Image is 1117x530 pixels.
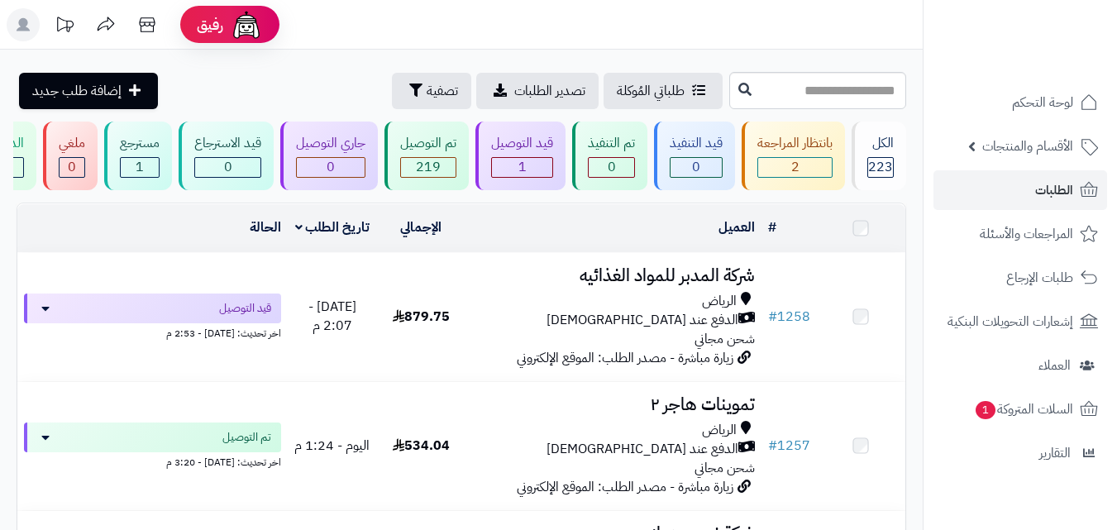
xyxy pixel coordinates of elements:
a: تاريخ الطلب [295,217,370,237]
span: طلبات الإرجاع [1006,266,1073,289]
span: التقارير [1039,442,1071,465]
span: الطلبات [1035,179,1073,202]
a: التقارير [933,433,1107,473]
a: جاري التوصيل 0 [277,122,381,190]
a: قيد التوصيل 1 [472,122,569,190]
span: 534.04 [393,436,450,456]
div: اخر تحديث: [DATE] - 2:53 م [24,323,281,341]
div: 0 [297,158,365,177]
span: 1 [518,157,527,177]
div: 0 [195,158,260,177]
div: 0 [60,158,84,177]
span: طلباتي المُوكلة [617,81,685,101]
span: 0 [224,157,232,177]
a: قيد التنفيذ 0 [651,122,738,190]
span: 0 [692,157,700,177]
span: رفيق [197,15,223,35]
div: ملغي [59,134,85,153]
img: logo-2.png [1005,45,1101,79]
div: 1 [492,158,552,177]
span: # [768,436,777,456]
div: اخر تحديث: [DATE] - 3:20 م [24,452,281,470]
a: تم التنفيذ 0 [569,122,651,190]
span: الرياض [702,292,737,311]
span: زيارة مباشرة - مصدر الطلب: الموقع الإلكتروني [517,348,733,368]
span: الرياض [702,421,737,440]
span: الدفع عند [DEMOGRAPHIC_DATA] [547,311,738,330]
div: 0 [671,158,722,177]
span: الدفع عند [DEMOGRAPHIC_DATA] [547,440,738,459]
span: 219 [416,157,441,177]
a: العملاء [933,346,1107,385]
span: 0 [327,157,335,177]
div: 1 [121,158,159,177]
a: # [768,217,776,237]
span: 1 [976,401,995,419]
span: 223 [868,157,893,177]
span: لوحة التحكم [1012,91,1073,114]
a: تصدير الطلبات [476,73,599,109]
a: المراجعات والأسئلة [933,214,1107,254]
a: تم التوصيل 219 [381,122,472,190]
div: بانتظار المراجعة [757,134,833,153]
span: 2 [791,157,800,177]
a: لوحة التحكم [933,83,1107,122]
span: تم التوصيل [222,429,271,446]
span: السلات المتروكة [974,398,1073,421]
a: مسترجع 1 [101,122,175,190]
span: # [768,307,777,327]
button: تصفية [392,73,471,109]
span: إضافة طلب جديد [32,81,122,101]
span: المراجعات والأسئلة [980,222,1073,246]
a: السلات المتروكة1 [933,389,1107,429]
div: 0 [589,158,634,177]
div: 219 [401,158,456,177]
span: [DATE] - 2:07 م [308,297,356,336]
span: شحن مجاني [695,329,755,349]
a: العميل [718,217,755,237]
span: زيارة مباشرة - مصدر الطلب: الموقع الإلكتروني [517,477,733,497]
span: 879.75 [393,307,450,327]
a: #1257 [768,436,810,456]
div: تم التنفيذ [588,134,635,153]
span: تصدير الطلبات [514,81,585,101]
a: ملغي 0 [40,122,101,190]
div: قيد التوصيل [491,134,553,153]
span: 1 [136,157,144,177]
span: الأقسام والمنتجات [982,135,1073,158]
a: الكل223 [848,122,909,190]
span: 0 [608,157,616,177]
div: تم التوصيل [400,134,456,153]
div: الكل [867,134,894,153]
div: مسترجع [120,134,160,153]
a: #1258 [768,307,810,327]
a: قيد الاسترجاع 0 [175,122,277,190]
a: إضافة طلب جديد [19,73,158,109]
span: قيد التوصيل [219,300,271,317]
div: قيد التنفيذ [670,134,723,153]
span: العملاء [1038,354,1071,377]
span: اليوم - 1:24 م [294,436,370,456]
a: الإجمالي [400,217,442,237]
a: الطلبات [933,170,1107,210]
span: تصفية [427,81,458,101]
a: طلباتي المُوكلة [604,73,723,109]
div: قيد الاسترجاع [194,134,261,153]
a: الحالة [250,217,281,237]
span: شحن مجاني [695,458,755,478]
div: جاري التوصيل [296,134,365,153]
span: 0 [68,157,76,177]
a: بانتظار المراجعة 2 [738,122,848,190]
img: ai-face.png [230,8,263,41]
span: إشعارات التحويلات البنكية [948,310,1073,333]
a: طلبات الإرجاع [933,258,1107,298]
a: تحديثات المنصة [44,8,85,45]
h3: شركة المدبر للمواد الغذائيه [472,266,755,285]
h3: تموينات هاجر ٢ [472,395,755,414]
div: 2 [758,158,832,177]
a: إشعارات التحويلات البنكية [933,302,1107,341]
